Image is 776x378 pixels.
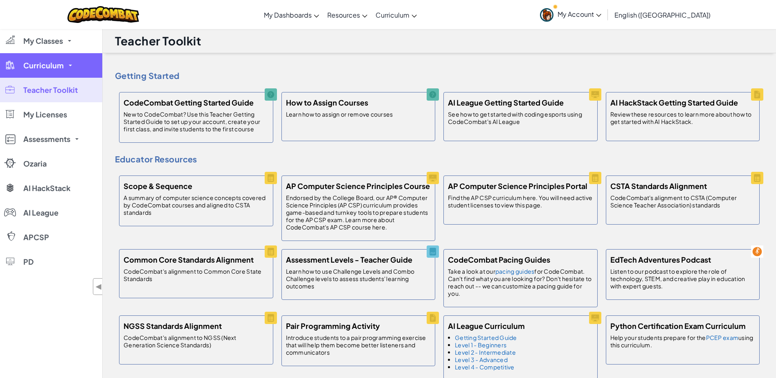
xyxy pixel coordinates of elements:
[124,110,269,133] p: New to CodeCombat? Use this Teacher Getting Started Guide to set up your account, create your fir...
[602,171,764,229] a: CSTA Standards Alignment CodeCombat's alignment to CSTA (Computer Science Teacher Association) st...
[610,320,746,332] h5: Python Certification Exam Curriculum
[95,281,102,292] span: ◀
[455,341,506,349] a: Level 1 - Beginners
[286,334,431,356] p: Introduce students to a pair programming exercise that will help them become better listeners and...
[455,349,516,356] a: Level 2 - Intermediate
[610,97,738,108] h5: AI HackStack Getting Started Guide
[439,171,602,229] a: AP Computer Science Principles Portal Find the AP CSP curriculum here. You will need active stude...
[610,110,756,125] p: Review these resources to learn more about how to get started with AI HackStack.
[286,97,368,108] h5: How to Assign Courses
[610,254,711,265] h5: EdTech Adventures Podcast
[23,160,47,167] span: Ozaria
[124,254,254,265] h5: Common Core Standards Alignment
[448,97,564,108] h5: AI League Getting Started Guide
[277,171,440,245] a: AP Computer Science Principles Course Endorsed by the College Board, our AP® Computer Science Pri...
[706,334,738,341] a: PCEP exam
[115,311,277,369] a: NGSS Standards Alignment CodeCombat's alignment to NGSS (Next Generation Science Standards)
[124,194,269,216] p: A summary of computer science concepts covered by CodeCombat courses and aligned to CSTA standards
[23,37,63,45] span: My Classes
[115,88,277,147] a: CodeCombat Getting Started Guide New to CodeCombat? Use this Teacher Getting Started Guide to set...
[376,11,409,19] span: Curriculum
[439,245,602,311] a: CodeCombat Pacing Guides Take a look at ourpacing guidesfor CodeCombat. Can't find what you are l...
[455,356,508,363] a: Level 3 - Advanced
[23,86,78,94] span: Teacher Toolkit
[448,268,593,297] p: Take a look at our for CodeCombat. Can't find what you are looking for? Don't hesitate to reach o...
[115,171,277,230] a: Scope & Sequence A summary of computer science concepts covered by CodeCombat courses and aligned...
[286,194,431,231] p: Endorsed by the College Board, our AP® Computer Science Principles (AP CSP) curriculum provides g...
[260,4,323,26] a: My Dashboards
[610,4,715,26] a: English ([GEOGRAPHIC_DATA])
[455,334,517,341] a: Getting Started Guide
[286,180,430,192] h5: AP Computer Science Principles Course
[371,4,421,26] a: Curriculum
[23,135,70,143] span: Assessments
[602,311,764,369] a: Python Certification Exam Curriculum Help your students prepare for thePCEP examusing this curric...
[264,11,312,19] span: My Dashboards
[286,320,380,332] h5: Pair Programming Activity
[448,110,593,125] p: See how to get started with coding esports using CodeCombat's AI League
[448,320,525,332] h5: AI League Curriculum
[448,254,550,265] h5: CodeCombat Pacing Guides
[115,70,764,82] h4: Getting Started
[124,320,222,332] h5: NGSS Standards Alignment
[124,268,269,282] p: CodeCombat's alignment to Common Core State Standards
[115,153,764,165] h4: Educator Resources
[614,11,711,19] span: English ([GEOGRAPHIC_DATA])
[602,245,764,304] a: EdTech Adventures Podcast Listen to our podcast to explore the role of technology, STEM, and crea...
[115,245,277,302] a: Common Core Standards Alignment CodeCombat's alignment to Common Core State Standards
[286,110,393,118] p: Learn how to assign or remove courses
[323,4,371,26] a: Resources
[610,268,756,290] p: Listen to our podcast to explore the role of technology, STEM, and creative play in education wit...
[23,184,70,192] span: AI HackStack
[610,180,707,192] h5: CSTA Standards Alignment
[495,268,535,275] a: pacing guides
[277,311,440,370] a: Pair Programming Activity Introduce students to a pair programming exercise that will help them b...
[455,363,515,371] a: Level 4 - Competitive
[286,254,412,265] h5: Assessment Levels - Teacher Guide
[439,88,602,145] a: AI League Getting Started Guide See how to get started with coding esports using CodeCombat's AI ...
[124,334,269,349] p: CodeCombat's alignment to NGSS (Next Generation Science Standards)
[327,11,360,19] span: Resources
[115,33,201,49] h1: Teacher Toolkit
[23,209,58,216] span: AI League
[558,10,601,18] span: My Account
[286,268,431,290] p: Learn how to use Challenge Levels and Combo Challenge levels to assess students' learning outcomes
[277,245,440,304] a: Assessment Levels - Teacher Guide Learn how to use Challenge Levels and Combo Challenge levels to...
[602,88,764,145] a: AI HackStack Getting Started Guide Review these resources to learn more about how to get started ...
[124,97,254,108] h5: CodeCombat Getting Started Guide
[277,88,440,145] a: How to Assign Courses Learn how to assign or remove courses
[448,194,593,209] p: Find the AP CSP curriculum here. You will need active student licenses to view this page.
[536,2,605,27] a: My Account
[124,180,192,192] h5: Scope & Sequence
[67,6,139,23] img: CodeCombat logo
[23,62,64,69] span: Curriculum
[610,334,756,349] p: Help your students prepare for the using this curriculum.
[610,194,756,209] p: CodeCombat's alignment to CSTA (Computer Science Teacher Association) standards
[540,8,553,22] img: avatar
[448,180,587,192] h5: AP Computer Science Principles Portal
[23,111,67,118] span: My Licenses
